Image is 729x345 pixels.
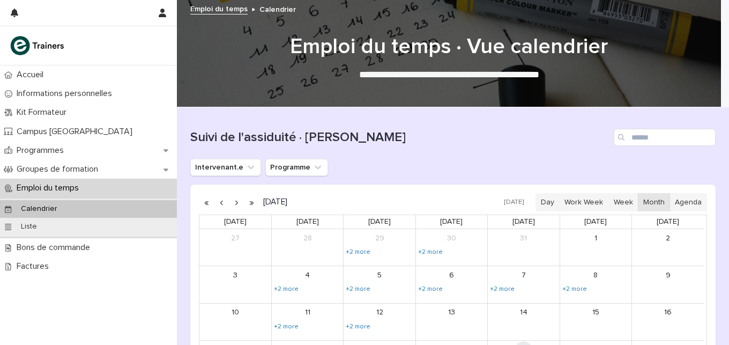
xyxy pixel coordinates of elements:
a: Show 2 more events [345,248,371,256]
button: Work Week [559,193,608,211]
td: July 29, 2025 [344,229,415,266]
a: August 6, 2025 [443,267,460,284]
a: Tuesday [366,215,393,229]
td: August 7, 2025 [488,266,560,304]
a: August 4, 2025 [299,267,316,284]
td: August 4, 2025 [271,266,343,304]
a: Saturday [654,215,681,229]
button: Next year [244,194,259,211]
td: August 3, 2025 [199,266,271,304]
a: Show 2 more events [345,322,371,331]
h1: Emploi du temps · Vue calendrier [188,34,710,60]
button: Intervenant.e [190,159,261,176]
a: Show 2 more events [417,285,444,293]
a: Show 2 more events [417,248,444,256]
button: Agenda [670,193,707,211]
td: July 27, 2025 [199,229,271,266]
td: August 5, 2025 [344,266,415,304]
a: July 27, 2025 [227,230,244,247]
a: Emploi du temps [190,2,248,14]
button: Week [608,193,638,211]
a: August 13, 2025 [443,304,460,321]
p: Kit Formateur [12,107,75,118]
td: July 31, 2025 [488,229,560,266]
td: August 13, 2025 [415,303,487,341]
td: August 9, 2025 [632,266,704,304]
td: August 11, 2025 [271,303,343,341]
a: Wednesday [438,215,465,229]
a: August 5, 2025 [371,267,388,284]
p: Emploi du temps [12,183,87,193]
img: K0CqGN7SDeD6s4JG8KQk [9,35,68,56]
td: August 6, 2025 [415,266,487,304]
a: August 2, 2025 [659,230,676,247]
a: August 14, 2025 [515,304,532,321]
a: July 29, 2025 [371,230,388,247]
td: August 2, 2025 [632,229,704,266]
a: Show 2 more events [489,285,516,293]
a: August 12, 2025 [371,304,388,321]
input: Search [614,129,716,146]
p: Campus [GEOGRAPHIC_DATA] [12,127,141,137]
a: August 1, 2025 [587,230,604,247]
a: August 16, 2025 [659,304,676,321]
button: Next month [229,194,244,211]
td: August 14, 2025 [488,303,560,341]
a: Friday [582,215,609,229]
p: Accueil [12,70,52,80]
a: Show 2 more events [273,285,300,293]
a: Show 2 more events [561,285,588,293]
td: August 12, 2025 [344,303,415,341]
td: August 10, 2025 [199,303,271,341]
td: August 1, 2025 [560,229,631,266]
td: July 28, 2025 [271,229,343,266]
button: Month [638,193,670,211]
p: Factures [12,261,57,271]
h1: Suivi de l'assiduité · [PERSON_NAME] [190,130,609,145]
button: Previous year [199,194,214,211]
a: Monday [294,215,321,229]
a: August 7, 2025 [515,267,532,284]
a: July 31, 2025 [515,230,532,247]
a: Sunday [222,215,249,229]
a: August 8, 2025 [587,267,604,284]
p: Calendrier [12,204,66,214]
a: July 28, 2025 [299,230,316,247]
td: August 15, 2025 [560,303,631,341]
a: August 10, 2025 [227,304,244,321]
button: Programme [265,159,328,176]
a: Show 2 more events [273,322,300,331]
a: July 30, 2025 [443,230,460,247]
p: Calendrier [259,3,296,14]
a: August 15, 2025 [587,304,604,321]
button: Previous month [214,194,229,211]
a: August 3, 2025 [227,267,244,284]
button: Day [535,193,560,211]
td: August 8, 2025 [560,266,631,304]
td: July 30, 2025 [415,229,487,266]
p: Programmes [12,145,72,156]
h2: [DATE] [259,198,287,206]
a: August 9, 2025 [659,267,676,284]
button: [DATE] [499,195,529,210]
td: August 16, 2025 [632,303,704,341]
a: Show 2 more events [345,285,371,293]
a: Thursday [510,215,537,229]
p: Groupes de formation [12,164,107,174]
a: August 11, 2025 [299,304,316,321]
p: Bons de commande [12,243,99,253]
p: Liste [12,222,46,231]
p: Informations personnelles [12,89,121,99]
